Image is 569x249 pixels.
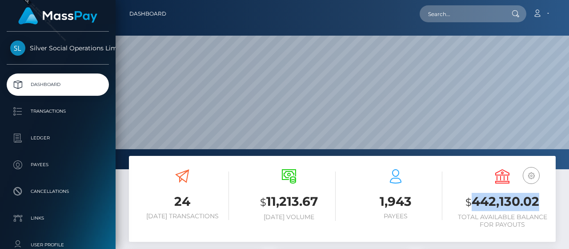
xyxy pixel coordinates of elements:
p: Links [10,212,105,225]
h3: 11,213.67 [242,193,336,211]
a: Dashboard [129,4,166,23]
a: Transactions [7,100,109,122]
h6: Payees [349,212,442,220]
small: $ [465,196,472,208]
input: Search... [420,5,503,22]
a: Dashboard [7,73,109,96]
a: Payees [7,154,109,176]
h3: 24 [136,193,229,210]
p: Transactions [10,105,105,118]
h6: [DATE] Transactions [136,212,229,220]
h3: 442,130.02 [456,193,549,211]
small: $ [260,196,266,208]
a: Links [7,207,109,229]
a: Cancellations [7,180,109,203]
p: Payees [10,158,105,171]
span: Silver Social Operations Limited [7,44,109,52]
h3: 1,943 [349,193,442,210]
h6: [DATE] Volume [242,213,336,221]
a: Ledger [7,127,109,149]
img: Silver Social Operations Limited [10,41,25,56]
img: MassPay Logo [18,7,97,24]
p: Dashboard [10,78,105,91]
p: Ledger [10,131,105,145]
h6: Total Available Balance for Payouts [456,213,549,229]
p: Cancellations [10,185,105,198]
